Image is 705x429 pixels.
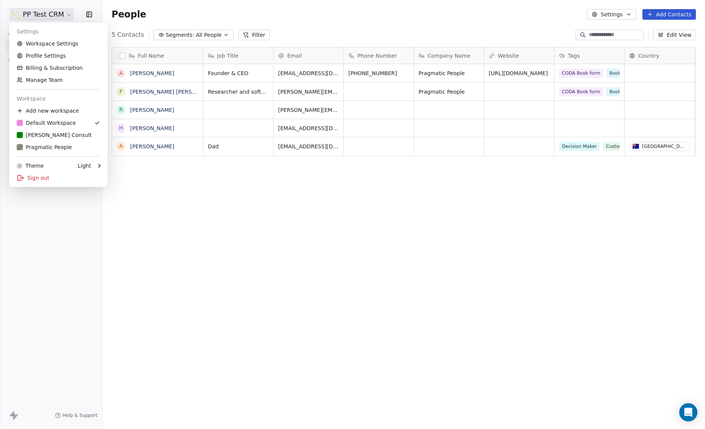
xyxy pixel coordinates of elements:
img: symbol.png [17,120,23,126]
img: symbol.png [17,144,23,150]
div: Pragmatic People [17,143,72,151]
div: Theme [17,162,44,170]
a: Manage Team [12,74,105,86]
div: Workspace [12,93,105,105]
a: Workspace Settings [12,38,105,50]
div: [PERSON_NAME] Consult [17,131,92,139]
div: Sign out [12,172,105,184]
div: Default Workspace [17,119,76,127]
div: Add new workspace [12,105,105,117]
div: Settings [12,25,105,38]
a: Billing & Subscription [12,62,105,74]
div: Light [78,162,91,170]
a: Profile Settings [12,50,105,62]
